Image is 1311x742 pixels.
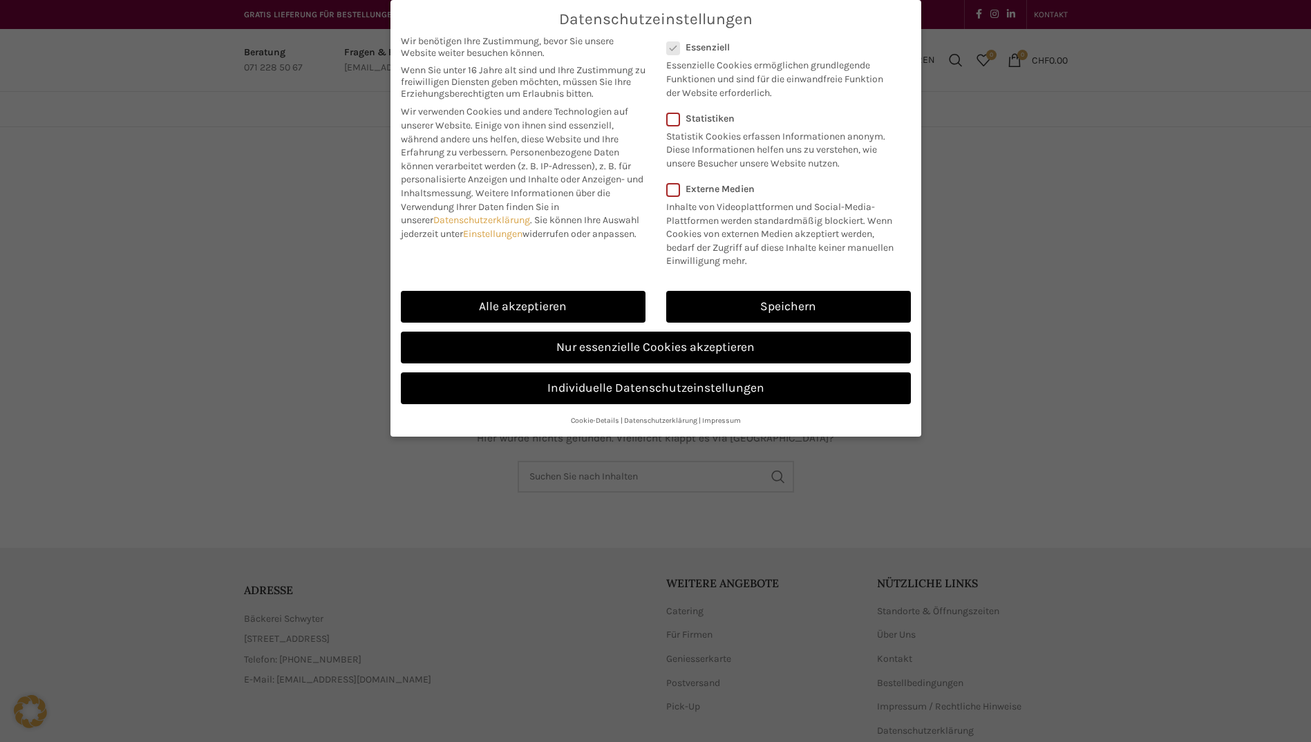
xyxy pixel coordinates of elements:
span: Sie können Ihre Auswahl jederzeit unter widerrufen oder anpassen. [401,214,639,240]
p: Statistik Cookies erfassen Informationen anonym. Diese Informationen helfen uns zu verstehen, wie... [666,124,893,171]
a: Cookie-Details [571,416,619,425]
p: Essenzielle Cookies ermöglichen grundlegende Funktionen und sind für die einwandfreie Funktion de... [666,53,893,99]
span: Wir verwenden Cookies und andere Technologien auf unserer Website. Einige von ihnen sind essenzie... [401,106,628,158]
label: Statistiken [666,113,893,124]
span: Personenbezogene Daten können verarbeitet werden (z. B. IP-Adressen), z. B. für personalisierte A... [401,146,643,199]
span: Weitere Informationen über die Verwendung Ihrer Daten finden Sie in unserer . [401,187,610,226]
a: Alle akzeptieren [401,291,645,323]
label: Externe Medien [666,183,902,195]
a: Individuelle Datenschutzeinstellungen [401,372,911,404]
span: Datenschutzeinstellungen [559,10,753,28]
a: Einstellungen [463,228,522,240]
a: Speichern [666,291,911,323]
a: Datenschutzerklärung [433,214,530,226]
label: Essenziell [666,41,893,53]
a: Impressum [702,416,741,425]
p: Inhalte von Videoplattformen und Social-Media-Plattformen werden standardmäßig blockiert. Wenn Co... [666,195,902,268]
span: Wir benötigen Ihre Zustimmung, bevor Sie unsere Website weiter besuchen können. [401,35,645,59]
a: Nur essenzielle Cookies akzeptieren [401,332,911,363]
span: Wenn Sie unter 16 Jahre alt sind und Ihre Zustimmung zu freiwilligen Diensten geben möchten, müss... [401,64,645,99]
a: Datenschutzerklärung [624,416,697,425]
